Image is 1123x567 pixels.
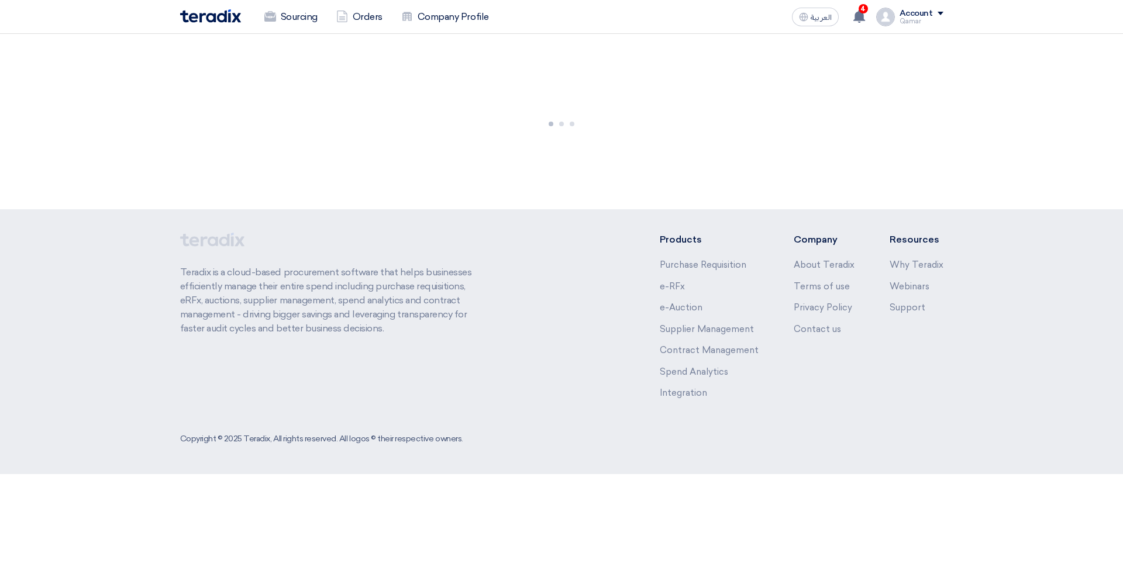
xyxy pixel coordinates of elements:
[255,4,327,30] a: Sourcing
[890,233,943,247] li: Resources
[794,324,841,334] a: Contact us
[660,233,759,247] li: Products
[890,302,925,313] a: Support
[180,433,463,445] div: Copyright © 2025 Teradix, All rights reserved. All logos © their respective owners.
[180,265,485,336] p: Teradix is a cloud-based procurement software that helps businesses efficiently manage their enti...
[900,18,943,25] div: Qamar
[900,9,933,19] div: Account
[660,324,754,334] a: Supplier Management
[660,367,728,377] a: Spend Analytics
[890,281,929,292] a: Webinars
[794,302,852,313] a: Privacy Policy
[794,260,855,270] a: About Teradix
[794,281,850,292] a: Terms of use
[794,233,855,247] li: Company
[660,302,702,313] a: e-Auction
[392,4,498,30] a: Company Profile
[859,4,868,13] span: 4
[811,13,832,22] span: العربية
[876,8,895,26] img: profile_test.png
[792,8,839,26] button: العربية
[327,4,392,30] a: Orders
[660,260,746,270] a: Purchase Requisition
[660,345,759,355] a: Contract Management
[180,9,241,23] img: Teradix logo
[660,388,707,398] a: Integration
[660,281,685,292] a: e-RFx
[890,260,943,270] a: Why Teradix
